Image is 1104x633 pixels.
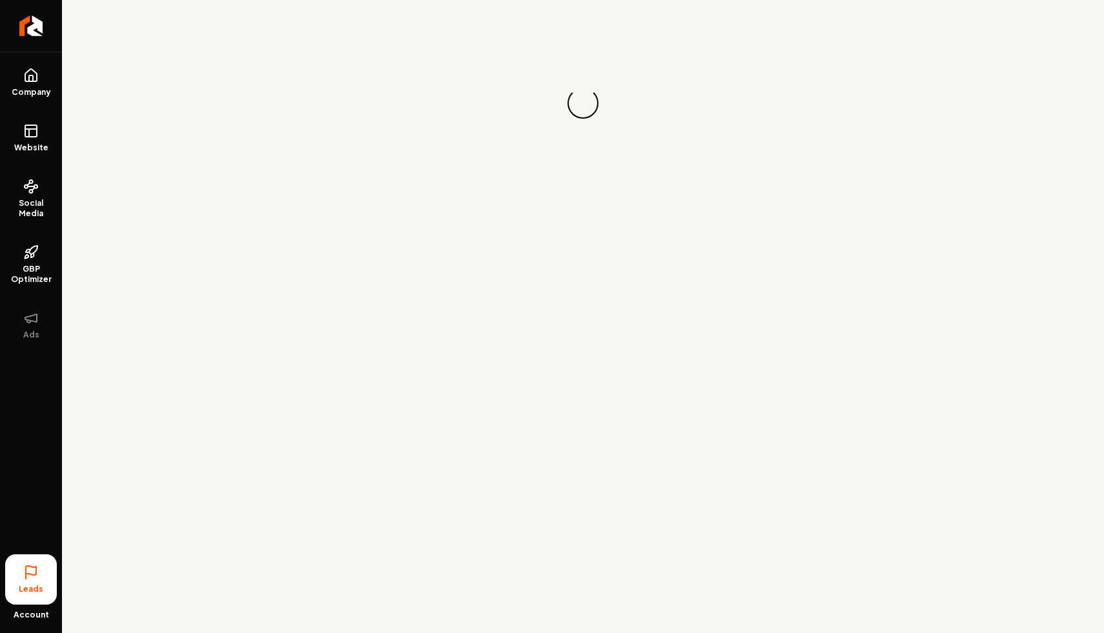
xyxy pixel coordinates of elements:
button: Ads [5,300,57,350]
span: Company [6,87,56,97]
span: Social Media [5,198,57,219]
span: GBP Optimizer [5,264,57,285]
span: Ads [18,330,45,340]
a: Website [5,113,57,163]
a: Company [5,57,57,108]
a: Social Media [5,168,57,229]
img: Rebolt Logo [19,15,43,36]
span: Website [9,143,54,153]
span: Account [14,610,49,620]
a: GBP Optimizer [5,234,57,295]
div: Loading [565,85,602,122]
